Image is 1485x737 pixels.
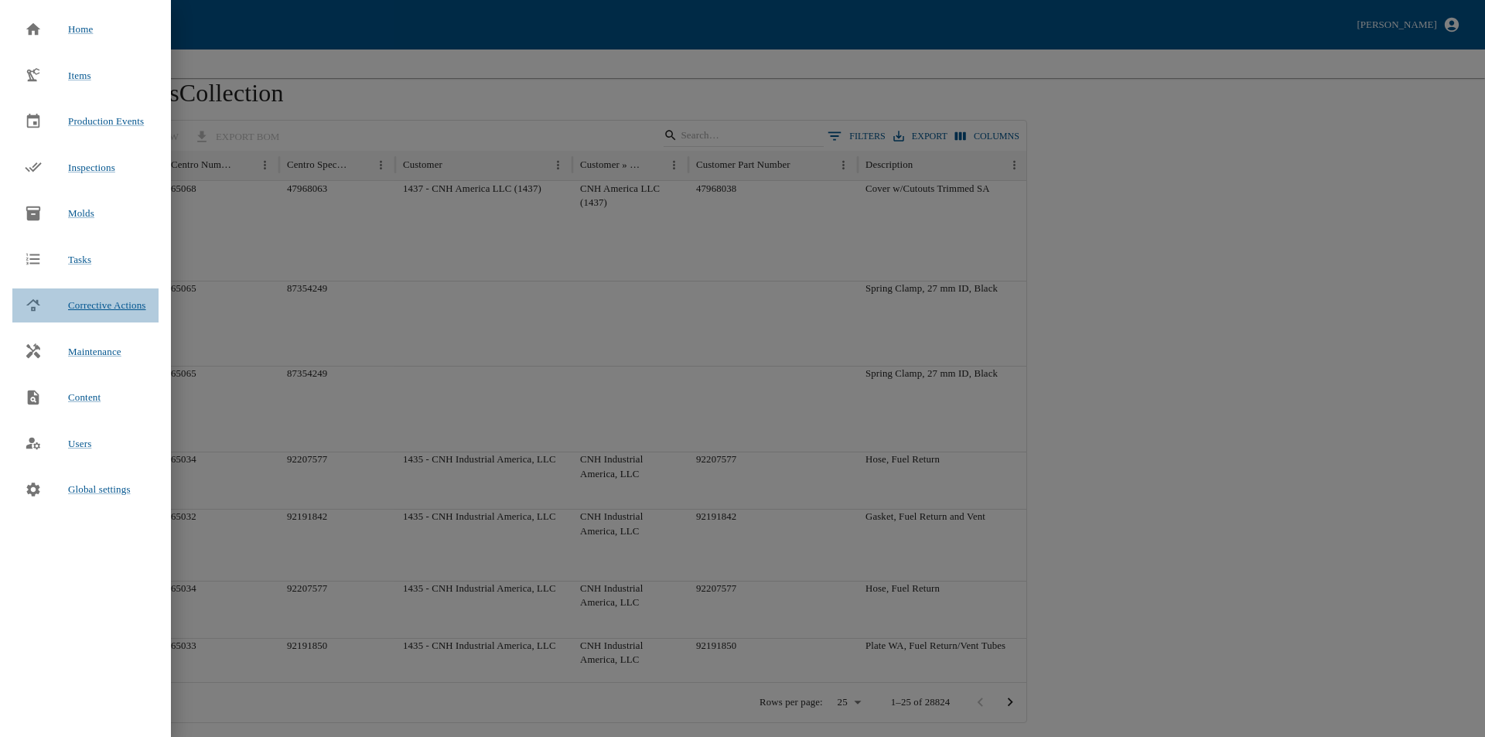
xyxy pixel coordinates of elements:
span: Content [68,390,101,405]
a: Maintenance [12,335,134,369]
a: Content [12,380,113,415]
a: Corrective Actions [12,288,159,322]
a: Items [12,59,104,93]
span: Global settings [68,482,131,497]
a: Global settings [12,473,143,507]
span: Production Events [68,115,144,127]
a: Production Events [12,104,156,138]
span: Items [68,70,91,81]
a: Tasks [12,243,104,277]
span: Users [68,438,91,449]
span: Molds [68,207,94,219]
span: Maintenance [68,344,121,360]
span: Tasks [68,252,91,268]
a: Molds [12,196,107,230]
a: Inspections [12,151,128,185]
span: Corrective Actions [68,299,146,311]
span: Home [68,22,93,37]
a: Users [12,427,104,461]
a: Home [12,12,105,46]
span: Inspections [68,162,115,173]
